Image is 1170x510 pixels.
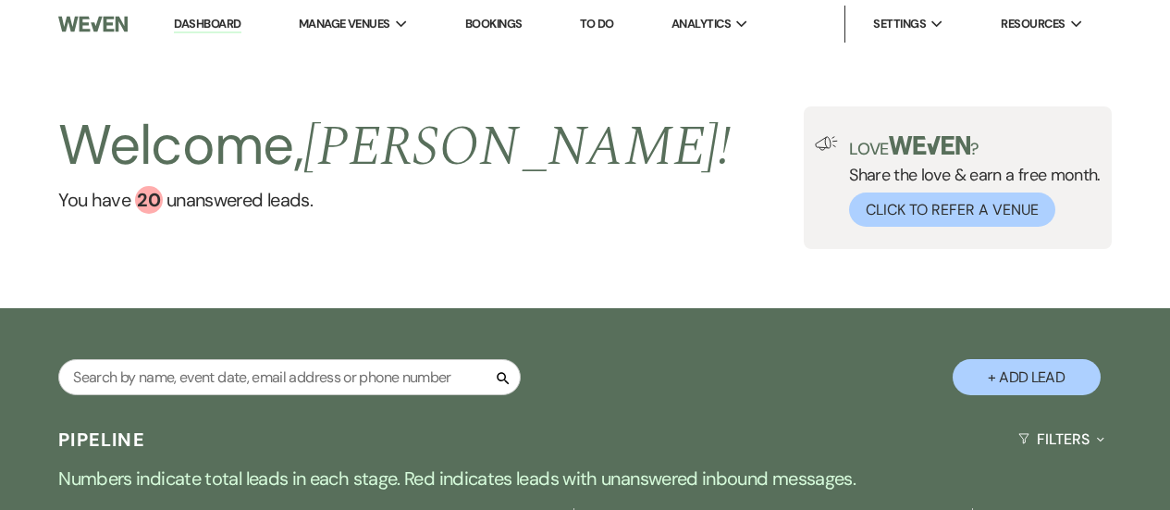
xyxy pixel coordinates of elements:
[58,359,521,395] input: Search by name, event date, email address or phone number
[815,136,838,151] img: loud-speaker-illustration.svg
[58,5,127,44] img: Weven Logo
[849,136,1101,157] p: Love ?
[953,359,1101,395] button: + Add Lead
[1011,415,1112,464] button: Filters
[465,16,523,31] a: Bookings
[135,186,163,214] div: 20
[838,136,1101,227] div: Share the love & earn a free month.
[58,427,145,453] h3: Pipeline
[299,15,390,33] span: Manage Venues
[849,193,1055,227] button: Click to Refer a Venue
[58,106,731,186] h2: Welcome,
[1001,15,1065,33] span: Resources
[58,186,731,214] a: You have 20 unanswered leads.
[889,136,971,155] img: weven-logo-green.svg
[174,16,240,33] a: Dashboard
[873,15,926,33] span: Settings
[671,15,731,33] span: Analytics
[303,105,731,190] span: [PERSON_NAME] !
[580,16,614,31] a: To Do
